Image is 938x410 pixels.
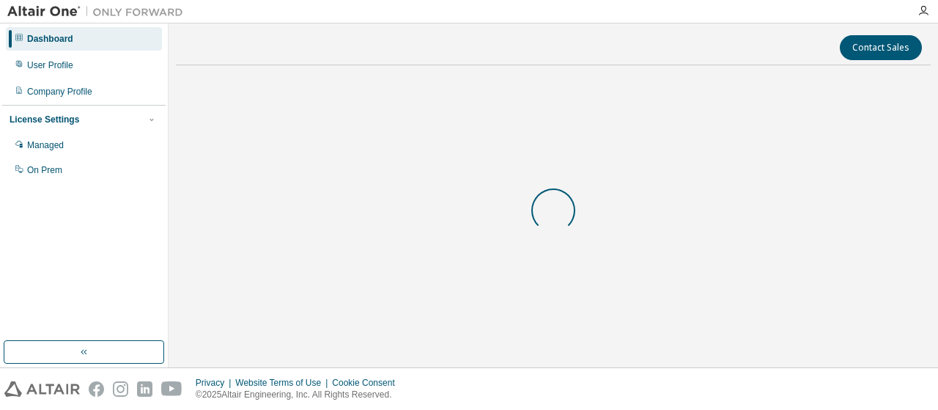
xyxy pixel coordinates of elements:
[10,114,79,125] div: License Settings
[113,381,128,397] img: instagram.svg
[27,86,92,98] div: Company Profile
[27,164,62,176] div: On Prem
[196,377,235,389] div: Privacy
[235,377,332,389] div: Website Terms of Use
[840,35,922,60] button: Contact Sales
[161,381,182,397] img: youtube.svg
[7,4,191,19] img: Altair One
[137,381,152,397] img: linkedin.svg
[89,381,104,397] img: facebook.svg
[27,59,73,71] div: User Profile
[4,381,80,397] img: altair_logo.svg
[27,139,64,151] div: Managed
[27,33,73,45] div: Dashboard
[196,389,404,401] p: © 2025 Altair Engineering, Inc. All Rights Reserved.
[332,377,403,389] div: Cookie Consent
